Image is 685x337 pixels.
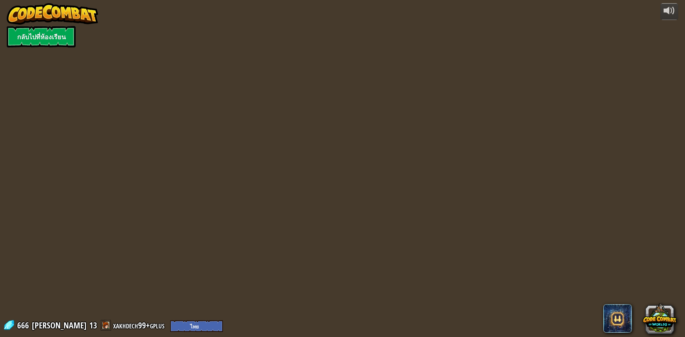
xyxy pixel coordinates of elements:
button: ปรับระดับเสียง [660,3,678,20]
a: xakhdech99+gplus [113,320,167,331]
img: CodeCombat - Learn how to code by playing a game [7,3,98,25]
a: กลับไปที่ห้องเรียน [7,26,76,47]
span: 666 [17,320,31,331]
span: 13 [89,320,97,331]
span: [PERSON_NAME] [32,320,87,331]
